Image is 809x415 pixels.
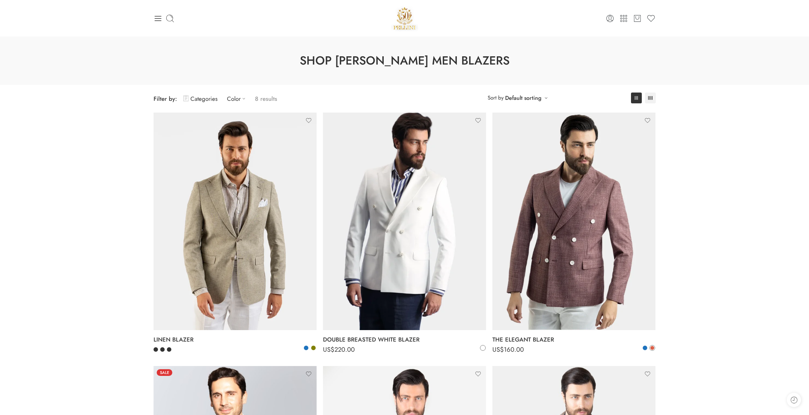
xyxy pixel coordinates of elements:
p: 8 results [255,91,277,106]
h1: Shop [PERSON_NAME] Men Blazers [16,52,793,69]
a: Pellini - [391,5,418,32]
span: Sort by [488,93,504,103]
a: Cart [633,14,642,23]
span: US$ [323,345,334,354]
a: LINEN BLAZER [154,333,317,346]
a: Brick [649,345,655,351]
img: Pellini [391,5,418,32]
bdi: 160.00 [492,345,524,354]
span: Filter by: [154,94,177,103]
a: THE ELEGANT BLAZER [492,333,655,346]
a: Categories [183,91,217,106]
span: Sale [157,369,172,376]
a: Olive [311,345,316,351]
a: Blue [303,345,309,351]
a: White [480,345,486,351]
a: Color [227,91,249,106]
a: Default sorting [505,93,541,102]
a: DOUBLE BREASTED WHITE BLAZER [323,333,486,346]
a: Blue [642,345,648,351]
span: US$ [492,345,504,354]
a: Wishlist [647,14,655,23]
bdi: 220.00 [323,345,355,354]
a: Login / Register [606,14,614,23]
